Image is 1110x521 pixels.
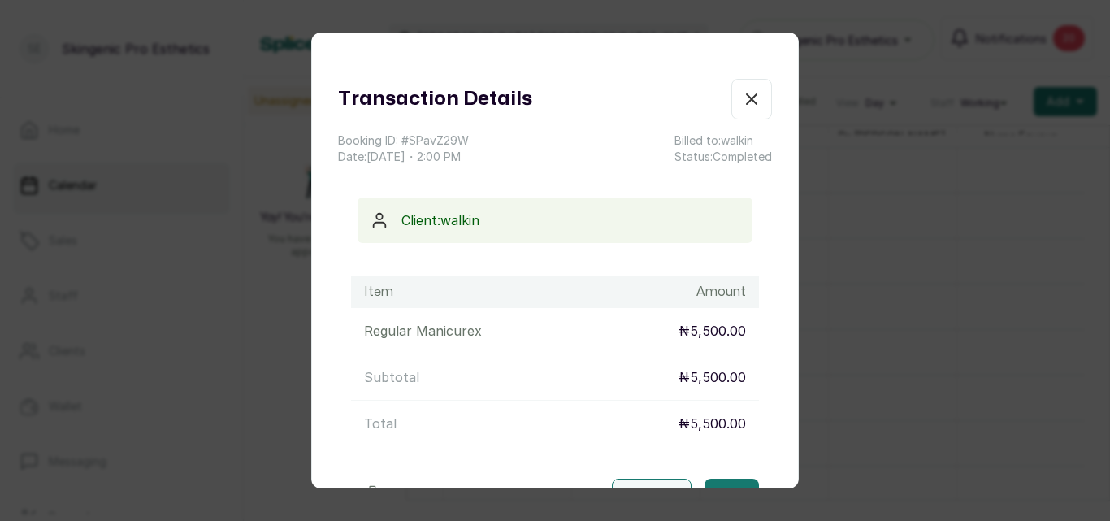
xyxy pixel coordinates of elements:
[679,367,746,387] p: ₦5,500.00
[674,149,772,165] p: Status: Completed
[679,321,746,341] p: ₦5,500.00
[705,479,759,513] button: Email
[364,367,419,387] p: Subtotal
[338,132,469,149] p: Booking ID: # SPavZ29W
[351,476,470,509] button: Print receipt
[612,479,692,513] button: Copy link
[674,132,772,149] p: Billed to: walkin
[696,282,746,302] h1: Amount
[401,211,739,230] p: Client: walkin
[364,321,482,341] p: Regular Manicure x
[364,282,393,302] h1: Item
[338,85,532,114] h1: Transaction Details
[679,414,746,433] p: ₦5,500.00
[364,414,397,433] p: Total
[338,149,469,165] p: Date: [DATE] ・ 2:00 PM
